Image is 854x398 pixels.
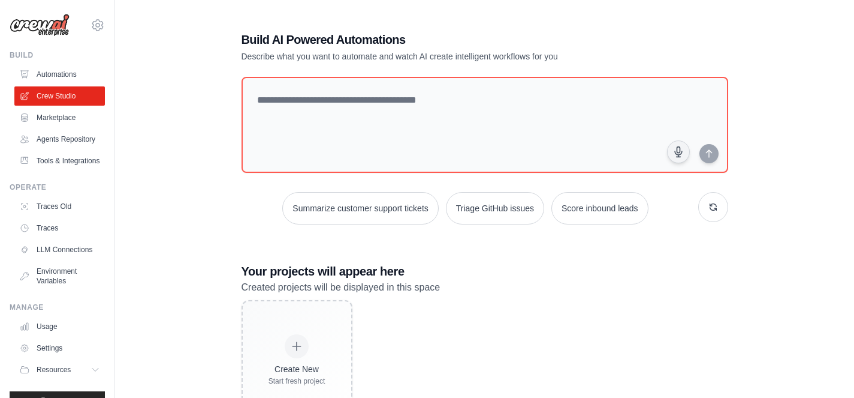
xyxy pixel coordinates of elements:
[10,182,105,192] div: Operate
[14,151,105,170] a: Tools & Integrations
[10,14,70,37] img: Logo
[14,219,105,238] a: Traces
[282,192,438,225] button: Summarize customer support tickets
[14,130,105,149] a: Agents Repository
[14,240,105,259] a: LLM Connections
[14,262,105,291] a: Environment Variables
[242,263,728,280] h3: Your projects will appear here
[446,192,544,225] button: Triage GitHub issues
[10,303,105,312] div: Manage
[14,65,105,84] a: Automations
[14,317,105,336] a: Usage
[268,363,325,375] div: Create New
[37,365,71,375] span: Resources
[14,86,105,106] a: Crew Studio
[10,50,105,60] div: Build
[268,376,325,386] div: Start fresh project
[242,31,644,48] h1: Build AI Powered Automations
[14,339,105,358] a: Settings
[242,280,728,295] p: Created projects will be displayed in this space
[14,197,105,216] a: Traces Old
[667,140,690,163] button: Click to speak your automation idea
[14,360,105,379] button: Resources
[14,108,105,127] a: Marketplace
[242,50,644,62] p: Describe what you want to automate and watch AI create intelligent workflows for you
[698,192,728,222] button: Get new suggestions
[551,192,648,225] button: Score inbound leads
